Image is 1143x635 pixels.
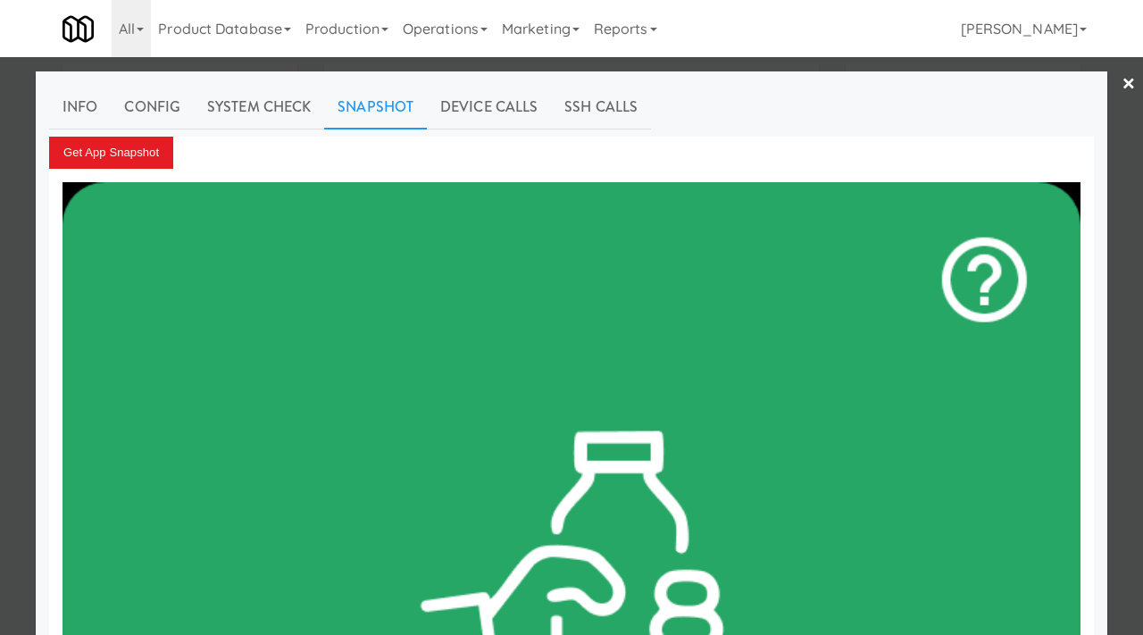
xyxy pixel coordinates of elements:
[194,85,324,130] a: System Check
[427,85,551,130] a: Device Calls
[551,85,651,130] a: SSH Calls
[1122,57,1136,113] a: ×
[49,85,111,130] a: Info
[49,137,173,169] button: Get App Snapshot
[324,85,427,130] a: Snapshot
[63,13,94,45] img: Micromart
[111,85,194,130] a: Config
